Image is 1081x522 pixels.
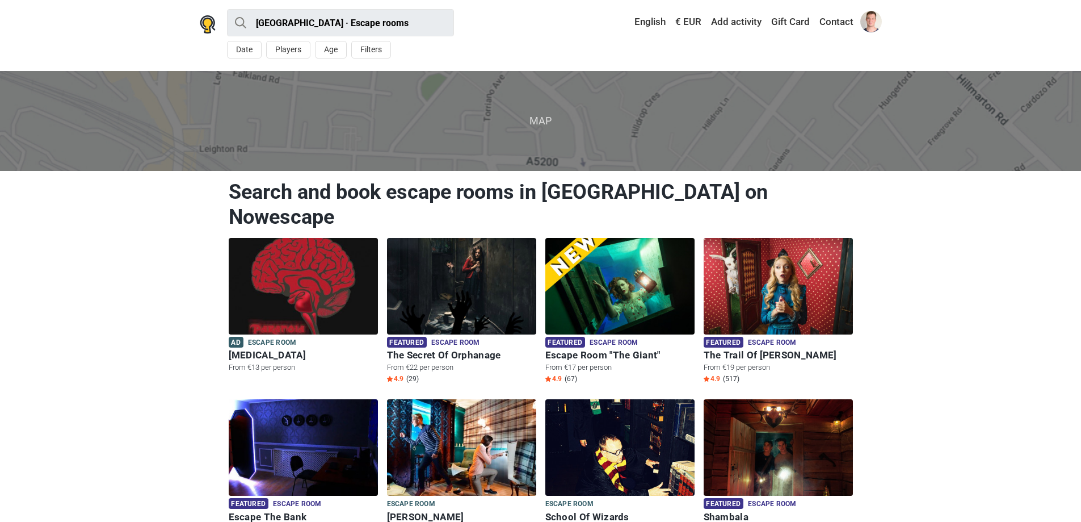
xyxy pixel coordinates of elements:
[590,337,638,349] span: Escape room
[387,238,536,386] a: The Secret Of Orphanage Featured Escape room The Secret Of Orphanage From €22 per person Star4.9 ...
[748,337,796,349] span: Escape room
[266,41,310,59] button: Players
[704,337,743,348] span: Featured
[227,41,262,59] button: Date
[704,374,720,383] span: 4.9
[545,362,695,373] p: From €17 per person
[545,337,585,348] span: Featured
[704,349,853,361] h6: The Trail Of [PERSON_NAME]
[704,238,853,386] a: The Trail Of Alice Featured Escape room The Trail Of [PERSON_NAME] From €19 per person Star4.9 (517)
[200,15,216,34] img: Nowescape logo
[229,238,378,335] img: Paranoia
[229,238,378,375] a: Paranoia Ad Escape room [MEDICAL_DATA] From €13 per person
[626,18,634,26] img: English
[387,362,536,373] p: From €22 per person
[387,337,427,348] span: Featured
[229,337,243,348] span: Ad
[704,376,709,382] img: Star
[672,12,704,32] a: € EUR
[545,498,594,511] span: Escape room
[387,498,435,511] span: Escape room
[748,498,796,511] span: Escape room
[768,12,813,32] a: Gift Card
[545,349,695,361] h6: Escape Room "The Giant"
[387,376,393,382] img: Star
[248,337,296,349] span: Escape room
[387,349,536,361] h6: The Secret Of Orphanage
[704,238,853,335] img: The Trail Of Alice
[227,9,454,36] input: try “London”
[723,374,739,383] span: (517)
[545,238,695,335] img: Escape Room "The Giant"
[387,374,403,383] span: 4.9
[545,399,695,496] img: School Of Wizards
[387,238,536,335] img: The Secret Of Orphanage
[545,238,695,386] a: Escape Room "The Giant" Featured Escape room Escape Room "The Giant" From €17 per person Star4.9 ...
[229,349,378,361] h6: [MEDICAL_DATA]
[229,362,378,373] p: From €13 per person
[565,374,577,383] span: (67)
[315,41,347,59] button: Age
[387,399,536,496] img: Sherlock Holmes
[545,376,551,382] img: Star
[229,498,268,509] span: Featured
[817,12,856,32] a: Contact
[708,12,764,32] a: Add activity
[624,12,668,32] a: English
[351,41,391,59] button: Filters
[704,399,853,496] img: Shambala
[704,362,853,373] p: From €19 per person
[704,498,743,509] span: Featured
[273,498,321,511] span: Escape room
[545,374,562,383] span: 4.9
[229,399,378,496] img: Escape The Bank
[406,374,419,383] span: (29)
[431,337,479,349] span: Escape room
[229,179,853,229] h1: Search and book escape rooms in [GEOGRAPHIC_DATA] on Nowescape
